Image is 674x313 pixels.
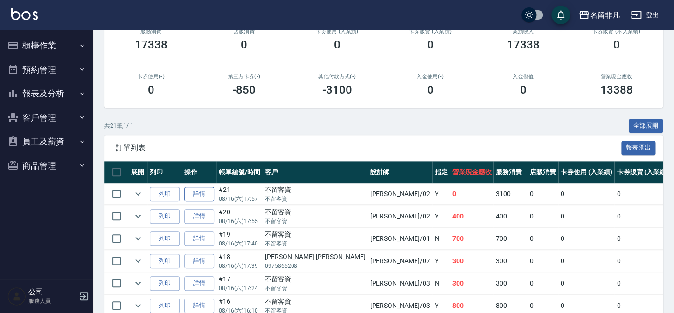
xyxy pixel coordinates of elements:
h2: 卡券販賣 (不入業績) [581,28,652,34]
th: 卡券販賣 (入業績) [614,161,671,183]
h3: 0 [613,38,619,51]
button: 名留非凡 [575,6,623,25]
img: Person [7,287,26,306]
p: 08/16 (六) 17:57 [219,195,260,203]
td: #19 [216,228,263,250]
h3: 0 [427,83,433,96]
td: #18 [216,250,263,272]
td: 0 [558,250,615,272]
p: 服務人員 [28,297,76,305]
a: 報表匯出 [621,143,656,152]
h3: 17338 [135,38,167,51]
p: 不留客資 [265,217,366,225]
td: 700 [493,228,528,250]
h3: 服務消費 [116,28,187,34]
a: 詳情 [184,276,214,291]
div: 不留客資 [265,230,366,239]
button: 列印 [150,209,180,224]
p: 不留客資 [265,239,366,248]
td: 0 [528,205,558,227]
h2: 營業現金應收 [581,74,652,80]
div: 不留客資 [265,207,366,217]
button: 登出 [627,7,663,24]
th: 指定 [432,161,450,183]
td: 0 [528,228,558,250]
button: expand row [131,276,145,290]
td: Y [432,250,450,272]
th: 營業現金應收 [450,161,493,183]
button: 櫃檯作業 [4,34,90,58]
button: 商品管理 [4,154,90,178]
h3: 17338 [507,38,540,51]
td: #21 [216,183,263,205]
td: 700 [450,228,493,250]
button: expand row [131,254,145,268]
td: 300 [493,250,528,272]
h2: 卡券使用(-) [116,74,187,80]
button: 列印 [150,299,180,313]
td: #20 [216,205,263,227]
h2: 入金使用(-) [395,74,466,80]
td: 0 [450,183,493,205]
button: 報表及分析 [4,82,90,106]
button: save [551,6,570,24]
h3: 0 [427,38,433,51]
td: [PERSON_NAME] /01 [368,228,432,250]
td: 0 [558,228,615,250]
a: 詳情 [184,299,214,313]
h2: 卡券販賣 (入業績) [395,28,466,34]
span: 訂單列表 [116,143,621,153]
h3: 0 [520,83,527,96]
td: N [432,228,450,250]
h2: 第三方卡券(-) [209,74,280,80]
h2: 卡券使用 (入業績) [302,28,373,34]
button: 報表匯出 [621,141,656,155]
button: expand row [131,209,145,223]
button: 預約管理 [4,58,90,82]
h5: 公司 [28,287,76,297]
div: [PERSON_NAME] [PERSON_NAME] [265,252,366,262]
p: 共 21 筆, 1 / 1 [104,122,133,130]
h3: 0 [241,38,247,51]
img: Logo [11,8,38,20]
p: 08/16 (六) 17:39 [219,262,260,270]
h3: -3100 [322,83,352,96]
td: 0 [528,183,558,205]
h3: 0 [334,38,340,51]
td: 0 [528,250,558,272]
td: 300 [450,250,493,272]
button: expand row [131,231,145,245]
td: 0 [614,272,671,294]
h2: 入金儲值 [488,74,559,80]
a: 詳情 [184,209,214,224]
td: 3100 [493,183,528,205]
td: 400 [450,205,493,227]
div: 名留非凡 [590,9,619,21]
td: [PERSON_NAME] /02 [368,183,432,205]
a: 詳情 [184,231,214,246]
button: expand row [131,299,145,313]
p: 0975865208 [265,262,366,270]
p: 08/16 (六) 17:24 [219,284,260,293]
a: 詳情 [184,254,214,268]
p: 不留客資 [265,284,366,293]
div: 不留客資 [265,274,366,284]
h3: 0 [148,83,154,96]
td: Y [432,183,450,205]
td: 0 [614,205,671,227]
p: 08/16 (六) 17:55 [219,217,260,225]
th: 卡券使用 (入業績) [558,161,615,183]
h3: 13388 [600,83,632,96]
button: 全部展開 [629,119,663,133]
td: [PERSON_NAME] /02 [368,205,432,227]
button: 列印 [150,254,180,268]
button: 客戶管理 [4,106,90,130]
button: 員工及薪資 [4,129,90,154]
td: 0 [558,205,615,227]
th: 設計師 [368,161,432,183]
th: 列印 [147,161,182,183]
td: 400 [493,205,528,227]
button: 列印 [150,231,180,246]
td: 0 [558,183,615,205]
a: 詳情 [184,187,214,201]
